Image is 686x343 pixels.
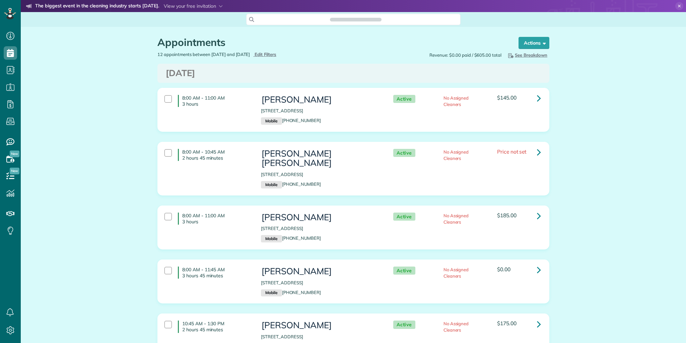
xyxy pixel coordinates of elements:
[261,117,282,125] small: Mobile
[152,51,353,58] div: 12 appointments between [DATE] and [DATE]
[182,273,251,279] p: 3 hours 45 minutes
[261,213,380,222] h3: [PERSON_NAME]
[166,68,541,78] h3: [DATE]
[261,149,380,168] h3: [PERSON_NAME] [PERSON_NAME]
[505,51,549,59] button: See Breakdown
[10,151,19,157] span: New
[443,267,469,279] span: No Assigned Cleaners
[519,37,549,49] button: Actions
[497,212,517,219] span: $185.00
[178,149,251,161] h4: 8:00 AM - 10:45 AM
[261,289,282,297] small: Mobile
[253,52,276,57] a: Edit Filters
[261,225,380,232] p: [STREET_ADDRESS]
[261,181,282,188] small: Mobile
[261,267,380,276] h3: [PERSON_NAME]
[443,213,469,225] span: No Assigned Cleaners
[393,321,415,329] span: Active
[261,290,321,295] a: Mobile[PHONE_NUMBER]
[429,52,501,58] span: Revenue: $0.00 paid / $605.00 total
[10,168,19,174] span: New
[261,118,321,123] a: Mobile[PHONE_NUMBER]
[178,95,251,107] h4: 8:00 AM - 11:00 AM
[393,267,415,275] span: Active
[261,95,380,105] h3: [PERSON_NAME]
[393,149,415,157] span: Active
[393,95,415,103] span: Active
[261,235,282,242] small: Mobile
[443,321,469,333] span: No Assigned Cleaners
[178,321,251,333] h4: 10:45 AM - 1:30 PM
[35,3,159,10] strong: The biggest event in the cleaning industry starts [DATE].
[497,148,527,155] span: Price not set
[182,327,251,333] p: 2 hours 45 minutes
[178,213,251,225] h4: 8:00 AM - 11:00 AM
[261,334,380,340] p: [STREET_ADDRESS]
[157,37,506,48] h1: Appointments
[497,266,510,273] span: $0.00
[261,321,380,330] h3: [PERSON_NAME]
[261,108,380,114] p: [STREET_ADDRESS]
[261,181,321,187] a: Mobile[PHONE_NUMBER]
[507,52,547,58] span: See Breakdown
[443,95,469,107] span: No Assigned Cleaners
[178,267,251,279] h4: 8:00 AM - 11:45 AM
[182,155,251,161] p: 2 hours 45 minutes
[497,94,517,101] span: $145.00
[255,52,276,57] span: Edit Filters
[261,171,380,178] p: [STREET_ADDRESS]
[337,16,374,23] span: Search ZenMaid…
[261,280,380,286] p: [STREET_ADDRESS]
[261,235,321,241] a: Mobile[PHONE_NUMBER]
[182,101,251,107] p: 3 hours
[393,213,415,221] span: Active
[443,149,469,161] span: No Assigned Cleaners
[182,219,251,225] p: 3 hours
[497,320,517,327] span: $175.00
